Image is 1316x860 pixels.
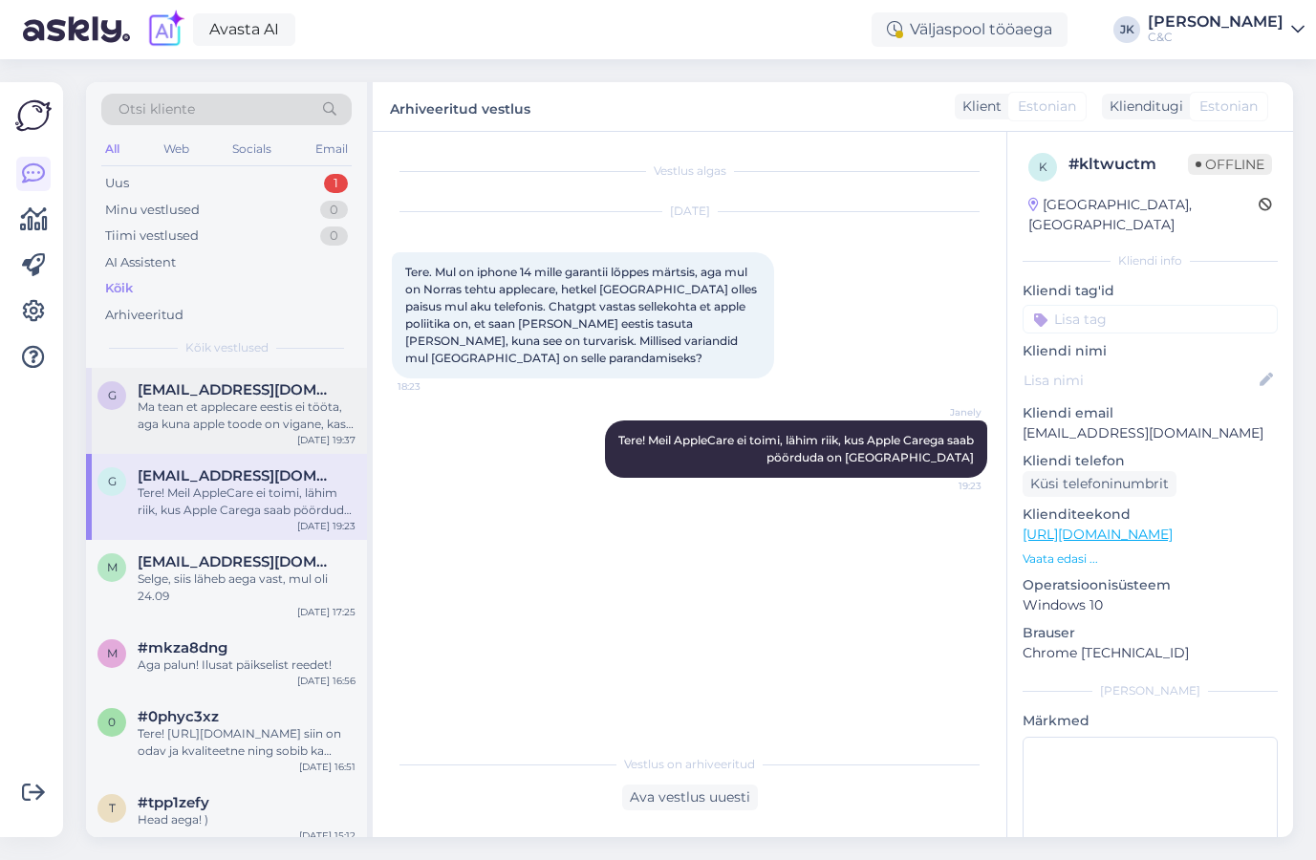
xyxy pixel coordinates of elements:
[1023,711,1278,731] p: Märkmed
[1028,195,1259,235] div: [GEOGRAPHIC_DATA], [GEOGRAPHIC_DATA]
[138,398,356,433] div: Ma tean et applecare eestis ei tööta, aga kuna apple toode on vigane, kas teil ei ole kohustust s...
[138,725,356,760] div: Tere! [URL][DOMAIN_NAME] siin on odav ja kvaliteetne ning sobib ka pliiatsiga
[138,811,356,828] div: Head aega! )
[105,253,176,272] div: AI Assistent
[1023,305,1278,333] input: Lisa tag
[1023,682,1278,699] div: [PERSON_NAME]
[320,201,348,220] div: 0
[297,519,356,533] div: [DATE] 19:23
[138,708,219,725] span: #0phyc3xz
[1199,97,1258,117] span: Estonian
[1023,341,1278,361] p: Kliendi nimi
[398,379,469,394] span: 18:23
[320,226,348,246] div: 0
[105,174,129,193] div: Uus
[1023,403,1278,423] p: Kliendi email
[297,433,356,447] div: [DATE] 19:37
[1023,526,1173,543] a: [URL][DOMAIN_NAME]
[185,339,269,356] span: Kõik vestlused
[312,137,352,161] div: Email
[108,715,116,729] span: 0
[622,785,758,810] div: Ava vestlus uuesti
[138,656,356,674] div: Aga palun! Ilusat päikselist reedet!
[107,646,118,660] span: m
[1023,423,1278,443] p: [EMAIL_ADDRESS][DOMAIN_NAME]
[138,570,356,605] div: Selge, siis läheb aega vast, mul oli 24.09
[1188,154,1272,175] span: Offline
[1023,471,1176,497] div: Küsi telefoninumbrit
[193,13,295,46] a: Avasta AI
[1023,550,1278,568] p: Vaata edasi ...
[105,279,133,298] div: Kõik
[1023,252,1278,269] div: Kliendi info
[138,639,227,656] span: #mkza8dng
[392,162,987,180] div: Vestlus algas
[297,674,356,688] div: [DATE] 16:56
[1024,370,1256,391] input: Lisa nimi
[955,97,1002,117] div: Klient
[109,801,116,815] span: t
[1148,14,1284,30] div: [PERSON_NAME]
[138,553,336,570] span: mirzoravell@gmail.com
[138,467,336,484] span: gristerk@gmail.com
[15,97,52,134] img: Askly Logo
[105,201,200,220] div: Minu vestlused
[138,484,356,519] div: Tere! Meil AppleCare ei toimi, lähim riik, kus Apple Carega saab pöörduda on [GEOGRAPHIC_DATA]
[872,12,1068,47] div: Väljaspool tööaega
[299,828,356,843] div: [DATE] 15:12
[145,10,185,50] img: explore-ai
[1039,160,1047,174] span: k
[1113,16,1140,43] div: JK
[299,760,356,774] div: [DATE] 16:51
[1023,595,1278,615] p: Windows 10
[107,560,118,574] span: m
[324,174,348,193] div: 1
[160,137,193,161] div: Web
[1023,623,1278,643] p: Brauser
[405,265,760,365] span: Tere. Mul on iphone 14 mille garantii lõppes märtsis, aga mul on Norras tehtu applecare, hetkel [...
[108,474,117,488] span: g
[1148,14,1305,45] a: [PERSON_NAME]C&C
[105,306,183,325] div: Arhiveeritud
[910,405,982,419] span: Janely
[1023,451,1278,471] p: Kliendi telefon
[618,433,977,464] span: Tere! Meil AppleCare ei toimi, lähim riik, kus Apple Carega saab pöörduda on [GEOGRAPHIC_DATA]
[1018,97,1076,117] span: Estonian
[624,756,755,773] span: Vestlus on arhiveeritud
[1023,281,1278,301] p: Kliendi tag'id
[101,137,123,161] div: All
[108,388,117,402] span: G
[1102,97,1183,117] div: Klienditugi
[297,605,356,619] div: [DATE] 17:25
[105,226,199,246] div: Tiimi vestlused
[1023,643,1278,663] p: Chrome [TECHNICAL_ID]
[1148,30,1284,45] div: C&C
[1023,505,1278,525] p: Klienditeekond
[228,137,275,161] div: Socials
[138,381,336,398] span: Gristerk@gmail.com
[390,94,530,119] label: Arhiveeritud vestlus
[910,479,982,493] span: 19:23
[1023,575,1278,595] p: Operatsioonisüsteem
[119,99,195,119] span: Otsi kliente
[392,203,987,220] div: [DATE]
[1068,153,1188,176] div: # kltwuctm
[138,794,209,811] span: #tpp1zefy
